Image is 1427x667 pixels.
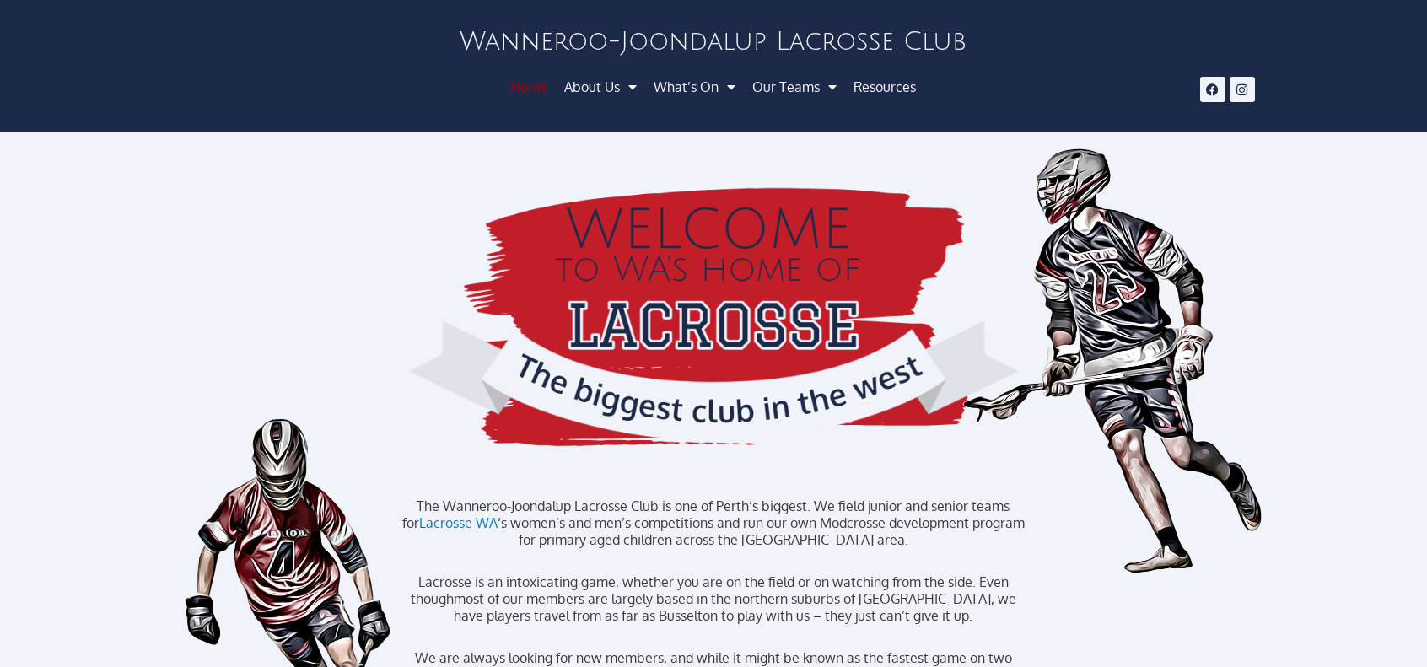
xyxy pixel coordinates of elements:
a: Our Teams [744,72,845,102]
a: Resources [845,72,924,102]
span: most of our members are largely based in the northern suburbs of [GEOGRAPHIC_DATA], we have playe... [454,590,1016,624]
nav: Menu [293,72,1133,102]
a: Lacrosse WA [419,514,498,531]
a: Home [502,72,556,102]
img: Stylised Female Lacrosse Player Running for the Ball [191,46,435,599]
span: Lacrosse is an intoxicating game, whether you are on the field or on watching from the side. Even... [411,573,1009,607]
img: Stylised Male Lacrosse Player Running with the Ball [958,140,1270,588]
h2: Wanneroo-Joondalup Lacrosse Club [293,30,1133,55]
p: The Wanneroo-Joondalup Lacrosse Club is one of Perth’s biggest. We field junior and senior teams ... [401,498,1026,548]
a: About Us [556,72,645,102]
a: What’s On [645,72,744,102]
